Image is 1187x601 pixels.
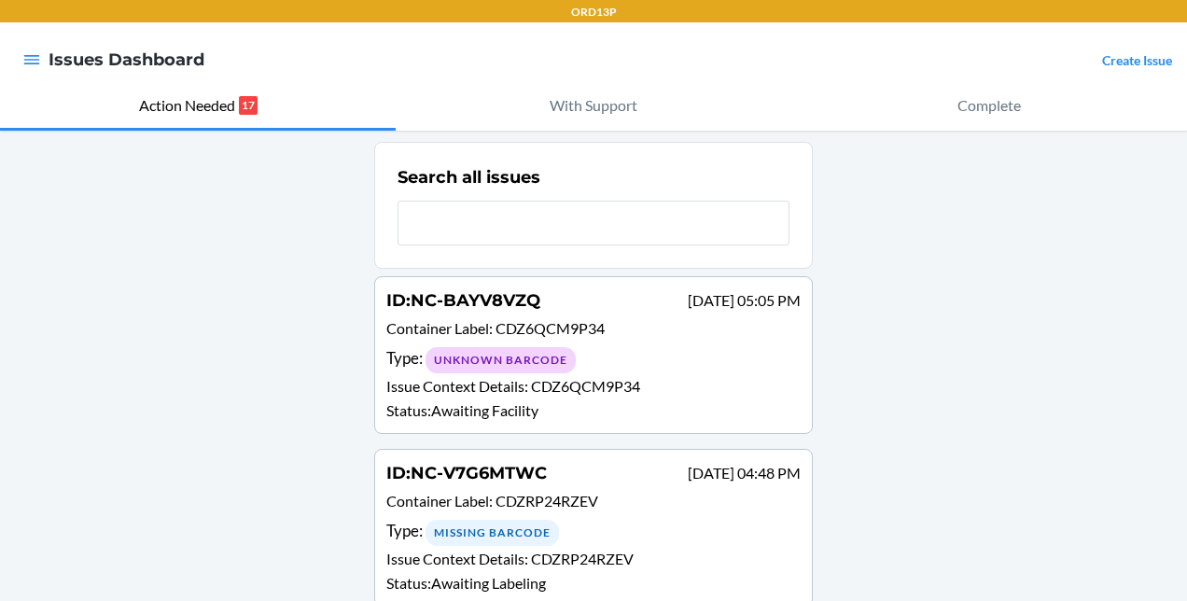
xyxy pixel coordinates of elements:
[550,94,637,117] p: With Support
[49,48,204,72] h4: Issues Dashboard
[426,520,559,546] div: Missing Barcode
[411,463,547,483] span: NC-V7G6MTWC
[386,519,801,546] div: Type :
[386,548,801,570] p: Issue Context Details :
[386,572,801,594] p: Status : Awaiting Labeling
[386,461,547,485] h4: ID :
[496,492,598,510] span: CDZRP24RZEV
[426,347,576,373] div: Unknown Barcode
[386,288,540,313] h4: ID :
[386,490,801,517] p: Container Label :
[571,4,617,21] p: ORD13P
[386,317,801,344] p: Container Label :
[1102,52,1172,68] a: Create Issue
[374,276,813,434] a: ID:NC-BAYV8VZQ[DATE] 05:05 PMContainer Label: CDZ6QCM9P34Type: Unknown BarcodeIssue Context Detai...
[688,289,801,312] p: [DATE] 05:05 PM
[531,377,640,395] span: CDZ6QCM9P34
[139,94,235,117] p: Action Needed
[386,346,801,373] div: Type :
[957,94,1021,117] p: Complete
[396,82,791,131] button: With Support
[386,399,801,422] p: Status : Awaiting Facility
[791,82,1187,131] button: Complete
[386,375,801,398] p: Issue Context Details :
[496,319,605,337] span: CDZ6QCM9P34
[531,550,634,567] span: CDZRP24RZEV
[398,165,540,189] h2: Search all issues
[688,462,801,484] p: [DATE] 04:48 PM
[411,290,540,311] span: NC-BAYV8VZQ
[239,96,258,115] p: 17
